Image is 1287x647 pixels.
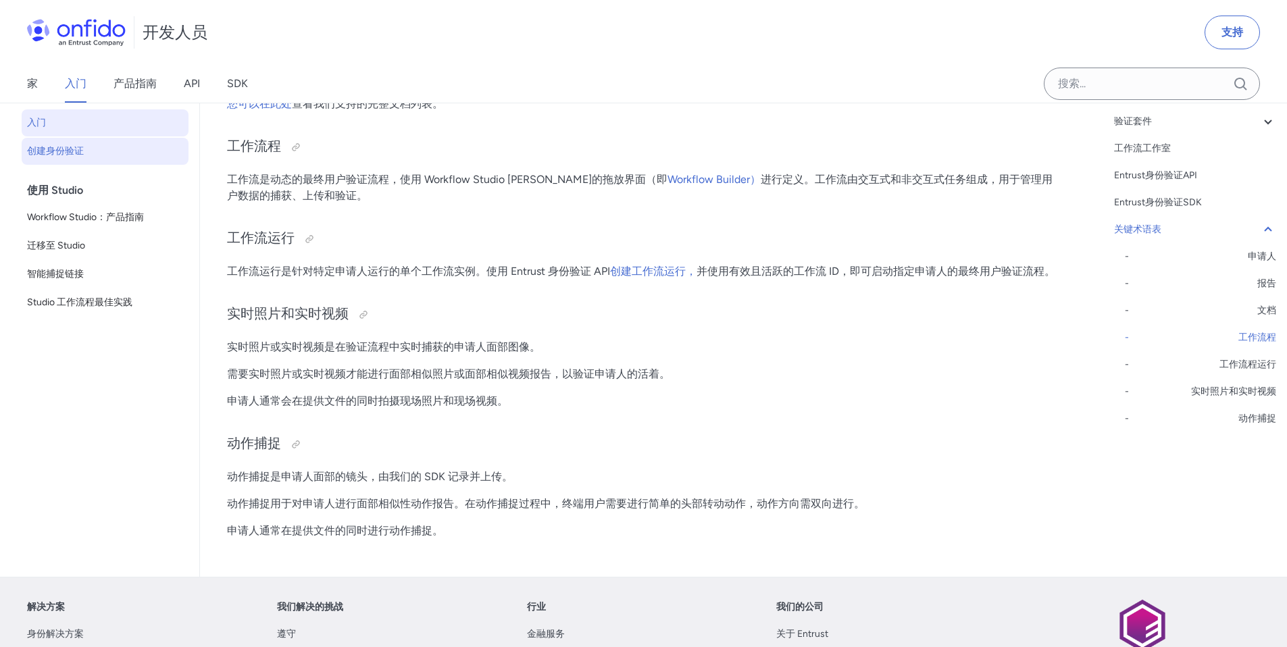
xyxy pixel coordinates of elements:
[1248,251,1276,262] font: 申请人
[1114,197,1202,208] font: Entrust身份验证SDK
[1114,195,1276,211] a: Entrust身份验证SDK
[227,394,508,407] font: 申请人通常会在提供文件的同时拍摄现场照片和现场视频。
[1125,249,1276,265] a: -申请人
[27,145,84,157] font: 创建身份验证
[22,138,188,165] a: 创建身份验证
[227,77,248,90] font: SDK
[27,268,84,280] font: 智能捕捉链接
[277,599,343,615] a: 我们解决的挑战
[227,265,610,278] font: 工作流运行是针对特定申请人运行的单个工作流实例。使用 Entrust 身份验证 API
[1125,303,1276,319] a: -文档
[227,497,865,510] font: 动作捕捉用于对申请人进行面部相似性动作报告。在动作捕捉过程中，终端用户需要进行简单的头部转动动作，动作方向需双向进行。
[1125,332,1129,343] font: -
[27,211,144,223] font: Workflow Studio：产品指南
[227,65,248,103] a: SDK
[27,65,38,103] a: 家
[1114,167,1276,184] a: Entrust身份验证API
[27,19,126,46] img: Onfido 标志
[27,184,83,197] font: 使用 Studio
[1238,413,1276,424] font: 动作捕捉
[527,599,546,615] a: 行业
[27,117,46,128] font: 入门
[277,628,296,640] font: 遵守
[527,628,565,640] font: 金融服务
[277,601,343,613] font: 我们解决的挑战
[292,97,432,110] font: 查看我们支持的完整文档列表
[65,77,86,90] font: 入门
[113,77,157,90] font: 产品指南
[1125,384,1276,400] a: -实时照片和实时视频
[1125,359,1129,370] font: -
[1114,222,1276,238] a: 关键术语表
[1257,278,1276,289] font: 报告
[776,626,828,642] a: 关于 Entrust
[227,97,292,110] a: 您可以在此处
[1125,386,1129,397] font: -
[227,340,540,353] font: 实时照片或实时视频是在验证流程中实时捕获的申请人面部图像。
[1114,113,1276,130] a: 验证套件
[1125,413,1129,424] font: -
[27,601,65,613] font: 解决方案
[432,97,443,110] font: 。
[227,524,443,537] font: 申请人通常在提供文件的同时进行动作捕捉。
[184,77,200,90] font: API
[610,265,697,278] a: 创建工作流运行，
[1238,332,1276,343] font: 工作流程
[113,65,157,103] a: 产品指南
[1125,278,1129,289] font: -
[1125,276,1276,292] a: -报告
[22,204,188,231] a: Workflow Studio：产品指南
[27,240,85,251] font: 迁移至 Studio
[27,626,84,642] a: 身份解决方案
[1114,140,1276,157] a: 工作流工作室
[143,22,207,42] font: 开发人员
[184,65,200,103] a: API
[1114,224,1161,235] font: 关键术语表
[227,230,295,246] font: 工作流运行
[27,599,65,615] a: 解决方案
[776,599,824,615] a: 我们的公司
[1219,359,1276,370] font: 工作流程运行
[1114,115,1152,127] font: 验证套件
[227,138,281,154] font: 工作流程
[1125,251,1129,262] font: -
[22,109,188,136] a: 入门
[527,626,565,642] a: 金融服务
[697,265,1055,278] font: 并使用有效且活跃的工作流 ID，即可启动指定申请人的最终用户验证流程。
[1221,26,1243,38] font: 支持
[1114,170,1197,181] font: Entrust身份验证API
[27,296,132,308] font: Studio 工作流程最佳实践
[667,173,761,186] a: Workflow Builder）
[27,628,84,640] font: 身份解决方案
[227,367,670,380] font: 需要实时照片或实时视频才能进行面部相似照片或面部相似视频报告，以验证申请人的活着。
[1257,305,1276,316] font: 文档
[776,601,824,613] font: 我们的公司
[1125,305,1129,316] font: -
[527,601,546,613] font: 行业
[1125,357,1276,373] a: -工作流程运行
[227,470,513,483] font: 动作捕捉是申请人面部的镜头，由我们的 SDK 记录并上传。
[776,628,828,640] font: 关于 Entrust
[227,435,281,451] font: 动作捕捉
[1125,330,1276,346] a: -工作流程
[1191,386,1276,397] font: 实时照片和实时视频
[22,289,188,316] a: Studio 工作流程最佳实践
[22,261,188,288] a: 智能捕捉链接
[227,173,667,186] font: 工作流是动态的最终用户验证流程，使用 Workflow Studio [PERSON_NAME]的拖放界面（即
[65,65,86,103] a: 入门
[1205,16,1260,49] a: 支持
[277,626,296,642] a: 遵守
[22,232,188,259] a: 迁移至 Studio
[227,305,349,321] font: 实时照片和实时视频
[1044,68,1260,100] input: Onfido 搜索输入字段
[27,77,38,90] font: 家
[1125,411,1276,427] a: -动作捕捉
[1114,143,1171,154] font: 工作流工作室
